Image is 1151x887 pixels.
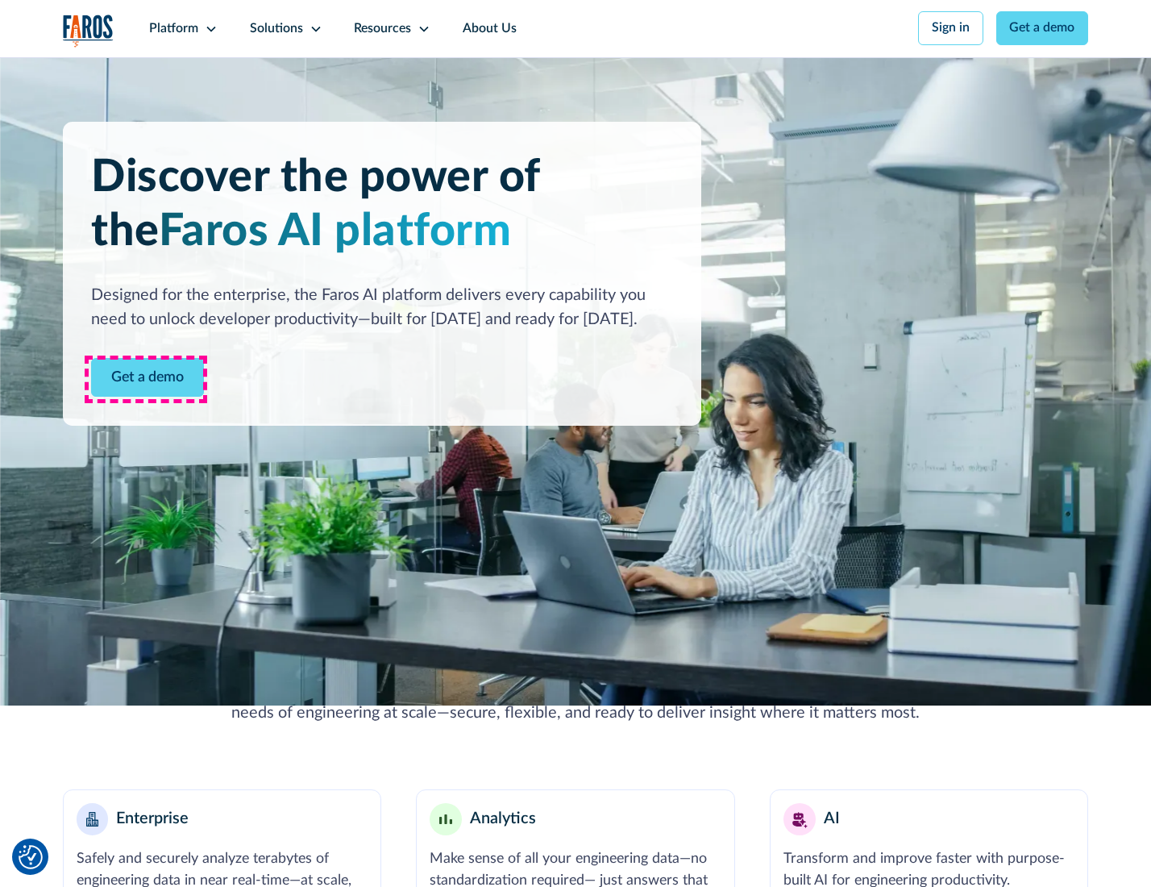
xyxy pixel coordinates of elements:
[63,15,114,48] a: home
[91,151,672,259] h1: Discover the power of the
[19,845,43,869] img: Revisit consent button
[159,209,512,254] span: Faros AI platform
[63,15,114,48] img: Logo of the analytics and reporting company Faros.
[19,845,43,869] button: Cookie Settings
[91,358,204,398] a: Contact Modal
[116,807,189,831] div: Enterprise
[149,19,198,39] div: Platform
[91,284,672,332] div: Designed for the enterprise, the Faros AI platform delivers every capability you need to unlock d...
[86,812,99,827] img: Enterprise building blocks or structure icon
[250,19,303,39] div: Solutions
[787,806,812,831] img: AI robot or assistant icon
[439,814,452,825] img: Minimalist bar chart analytics icon
[996,11,1089,45] a: Get a demo
[824,807,840,831] div: AI
[354,19,411,39] div: Resources
[918,11,983,45] a: Sign in
[470,807,536,831] div: Analytics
